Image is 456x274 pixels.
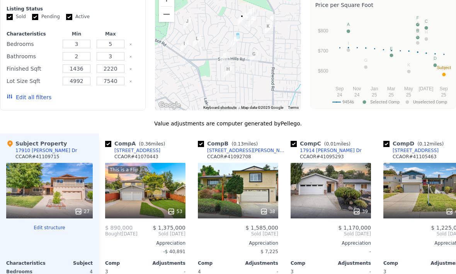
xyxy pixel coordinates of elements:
button: Edit structure [6,225,93,231]
div: Lot Size Sqft [7,76,58,86]
button: Clear [129,43,132,46]
a: [STREET_ADDRESS] [383,147,439,154]
div: Appreciation [198,240,278,246]
a: [STREET_ADDRESS][PERSON_NAME] [198,147,288,154]
div: CCAOR # 41109715 [15,154,60,160]
text: 25 [441,92,446,98]
text: Nov [353,86,361,91]
text: $600 [318,68,328,74]
div: Comp D [383,140,447,147]
div: CCAOR # 41095293 [300,154,344,160]
div: Listing Status [7,6,139,12]
a: Open this area in Google Maps (opens a new window) [157,100,182,110]
div: 17910 Joseph Dr [235,9,249,29]
div: 18887 Santa Maria Ave [247,47,261,66]
div: 38 [260,208,275,215]
text: Unselected Comp [413,100,447,105]
text: K [407,63,410,67]
input: Active [66,14,72,20]
div: 4987 Buti Park Dr [264,11,279,30]
button: Keyboard shortcuts [203,105,237,110]
span: Bought [105,231,122,237]
div: 3820 Almond Hill Pl [217,48,231,68]
span: Map data ©2025 Google [241,105,283,110]
div: Characteristics [7,31,58,37]
div: Comp B [198,140,261,147]
div: Characteristics [6,260,49,266]
text: F [416,15,419,20]
div: CCAOR # 41092708 [207,154,251,160]
text: C [425,19,428,24]
div: 53 [167,208,182,215]
button: Clear [129,80,132,83]
div: 18473 Carlwyn Dr [190,32,204,51]
div: 27 [75,208,90,215]
text: May [404,86,413,91]
button: Clear [129,68,132,71]
span: Sold [DATE] [291,231,371,237]
div: 4776 Sorani Way [243,4,257,24]
a: 17914 [PERSON_NAME] Dr [291,147,362,154]
text: D [434,56,437,61]
div: Subject Property [6,140,67,147]
div: Appreciation [291,240,371,246]
text: J [417,21,419,25]
a: [STREET_ADDRESS] [105,147,160,154]
span: ( miles) [228,141,261,147]
text: E [390,46,393,51]
div: [STREET_ADDRESS] [114,147,160,154]
input: Pending [32,14,38,20]
div: Comp A [105,140,168,147]
svg: A chart. [315,10,451,107]
text: A [347,22,350,27]
text: 25 [406,92,411,98]
div: Adjustments [331,260,371,266]
span: $ 1,585,000 [245,225,278,231]
text: H [425,30,428,34]
div: 17914 [PERSON_NAME] Dr [300,147,362,154]
span: $ 890,000 [105,225,133,231]
div: Comp [198,260,238,266]
span: -$ 40,891 [163,249,185,254]
span: Sold [DATE] [198,231,278,237]
span: ( miles) [414,141,447,147]
div: 17781 Mayflower Dr [180,14,194,34]
text: Subject [437,65,451,70]
text: L [416,34,419,38]
text: Mar [387,86,395,91]
div: Appreciation [105,240,185,246]
a: Terms (opens in new tab) [288,105,299,110]
div: 17910 [PERSON_NAME] Dr [15,147,77,154]
text: [DATE] [419,86,433,91]
span: $ 1,170,000 [338,225,371,231]
text: Selected Comp [370,100,400,105]
div: CCAOR # 41105463 [393,154,437,160]
text: 24 [354,92,360,98]
span: ( miles) [321,141,354,147]
label: Sold [7,14,26,20]
span: $ 7,225 [260,249,278,254]
div: [STREET_ADDRESS] [393,147,439,154]
input: Sold [7,14,13,20]
label: Active [66,14,90,20]
text: $700 [318,48,328,54]
label: Pending [32,14,60,20]
div: This is a Flip [108,166,140,174]
div: 4773 Hillside Dr [261,19,276,39]
div: Min [61,31,92,37]
div: 39 [353,208,368,215]
div: Comp [383,260,424,266]
span: Sold [DATE] [138,231,185,237]
div: CCAOR # 41070443 [114,154,158,160]
span: 0.01 [326,141,336,147]
div: Adjustments [238,260,278,266]
div: Bedrooms [7,39,58,49]
text: Jan [371,86,378,91]
div: Adjustments [145,260,185,266]
button: Zoom out [159,7,174,22]
div: Bathrooms [7,51,58,62]
div: [DATE] [105,231,138,237]
text: I [348,41,349,46]
div: Subject [49,260,93,266]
